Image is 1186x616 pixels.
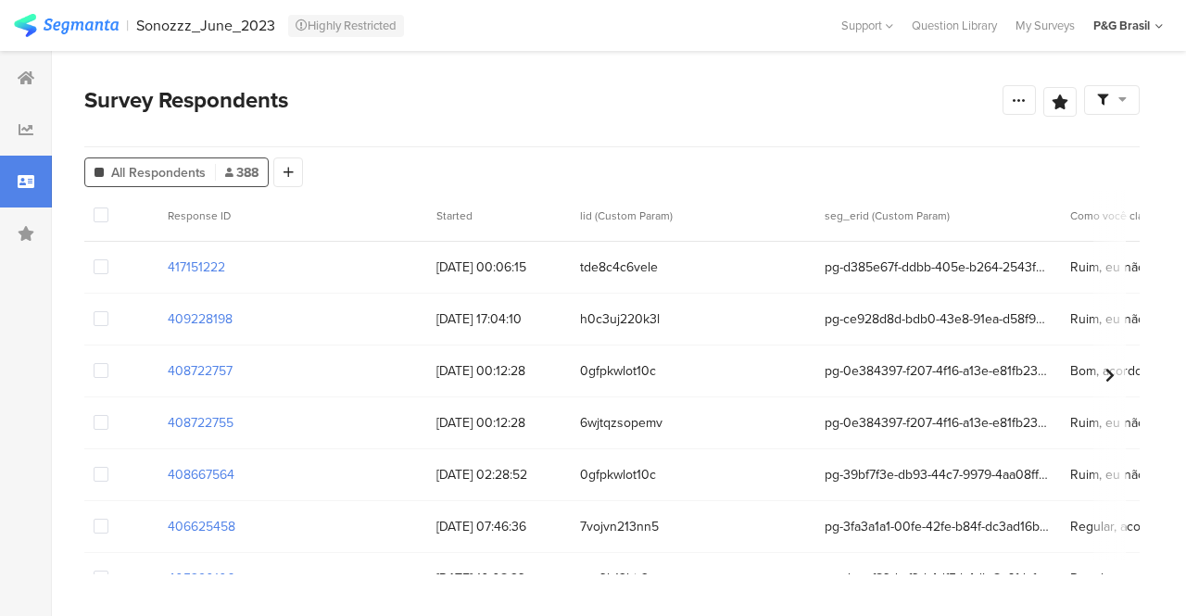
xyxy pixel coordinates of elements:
a: My Surveys [1006,17,1084,34]
div: P&G Brasil [1093,17,1150,34]
span: [DATE] 17:04:10 [436,309,561,329]
div: Sonozzz_June_2023 [136,17,275,34]
span: All Respondents [111,163,206,182]
section: 409228198 [168,309,233,329]
a: Question Library [902,17,1006,34]
div: | [126,15,129,36]
section: 417151222 [168,258,225,277]
section: 408667564 [168,465,234,484]
section: 406625458 [168,517,235,536]
span: Survey Respondents [84,83,288,117]
span: tde8c4c6vele [580,258,806,277]
span: [DATE] 10:08:23 [436,569,561,588]
div: Highly Restricted [288,15,404,37]
span: pg-ce928d8d-bdb0-43e8-91ea-d58f9d353ee5 [825,309,1051,329]
span: 6wjtqzsopemv [580,413,806,433]
span: 388 [225,163,259,182]
span: 7vojvn213nn5 [580,517,806,536]
span: 0gfpkwlot10c [580,465,806,484]
span: pg-deaef83d-af3d-4df5-b4db-8a6fdcfd1319 [825,569,1051,588]
span: orp3b12hjr2v [580,569,806,588]
span: lid (Custom Param) [580,207,673,224]
span: pg-3fa3a1a1-00fe-42fe-b84f-dc3ad16b9d3f [825,517,1051,536]
img: segmanta logo [14,14,119,37]
section: 408722757 [168,361,233,381]
span: pg-0e384397-f207-4f16-a13e-e81fb235723f [825,361,1051,381]
span: pg-d385e67f-ddbb-405e-b264-2543f0859566 [825,258,1051,277]
section: 408722755 [168,413,233,433]
span: seg_erid (Custom Param) [825,207,950,224]
span: Response ID [168,207,231,224]
span: Started [436,207,473,224]
span: 0gfpkwlot10c [580,361,806,381]
span: pg-0e384397-f207-4f16-a13e-e81fb235723f [825,413,1051,433]
div: Support [841,11,893,40]
span: [DATE] 07:46:36 [436,517,561,536]
span: [DATE] 02:28:52 [436,465,561,484]
section: 405290106 [168,569,234,588]
span: h0c3uj220k3l [580,309,806,329]
span: [DATE] 00:06:15 [436,258,561,277]
span: [DATE] 00:12:28 [436,361,561,381]
span: pg-39bf7f3e-db93-44c7-9979-4aa08ff84f22 [825,465,1051,484]
span: [DATE] 00:12:28 [436,413,561,433]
